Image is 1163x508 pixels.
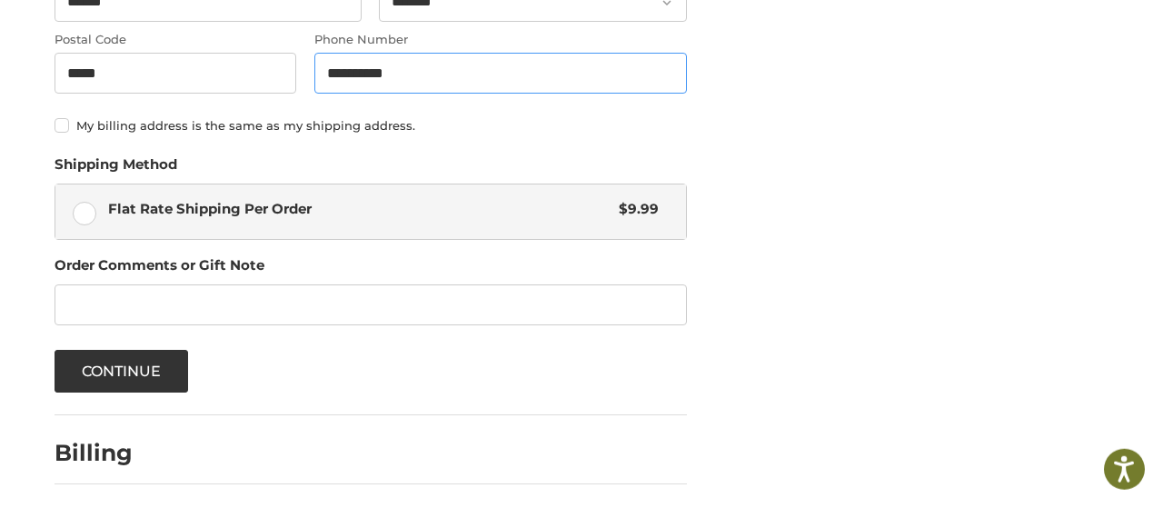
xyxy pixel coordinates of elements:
legend: Order Comments [55,255,264,284]
button: Continue [55,350,189,393]
label: Postal Code [55,31,297,49]
label: Phone Number [314,31,687,49]
label: My billing address is the same as my shipping address. [55,118,687,133]
p: We're away right now. Please check back later! [25,27,205,42]
span: $9.99 [611,199,660,220]
legend: Shipping Method [55,154,177,184]
button: Open LiveChat chat widget [209,24,231,45]
h2: Billing [55,439,161,467]
span: Flat Rate Shipping Per Order [108,199,611,220]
